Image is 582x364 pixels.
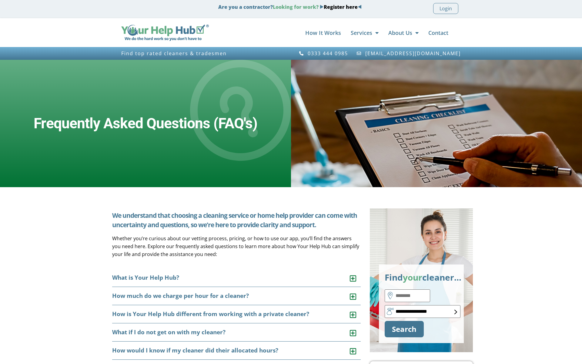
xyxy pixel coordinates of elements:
span: your [403,271,422,283]
nav: Menu [215,27,448,39]
a: How much do we charge per hour for a cleaner? [112,292,249,300]
img: Blue Arrow - Left [358,5,362,9]
a: Register here [324,4,358,10]
a: How is Your Help Hub different from working with a private cleaner? [112,310,309,318]
div: How would I know if my cleaner did their allocated hours? [112,342,361,360]
span: 0333 444 0985 [306,51,348,56]
div: What if I do not get on with my cleaner? [112,323,361,342]
a: 0333 444 0985 [299,51,348,56]
p: Find cleaner… [385,270,458,284]
span: [EMAIL_ADDRESS][DOMAIN_NAME] [364,51,461,56]
a: What is Your Help Hub? [112,274,179,281]
a: Services [351,27,379,39]
div: How much do we charge per hour for a cleaner? [112,287,361,305]
a: Login [433,3,458,14]
h3: Find top rated cleaners & tradesmen [121,51,288,56]
a: How It Works [305,27,341,39]
div: How is Your Help Hub different from working with a private cleaner? [112,305,361,323]
img: Blue Arrow - Right [320,5,324,9]
span: Looking for work? [273,4,319,10]
h5: We understand that choosing a cleaning service or home help provider can come with uncertainty an... [112,211,361,230]
p: Whether you’re curious about our vetting process, pricing, or how to use our app, you’ll find the... [112,234,361,258]
a: [EMAIL_ADDRESS][DOMAIN_NAME] [356,51,461,56]
a: What if I do not get on with my cleaner? [112,328,226,336]
div: What is Your Help Hub? [112,269,361,287]
h2: Frequently Asked Questions (FAQ's) [34,115,257,132]
button: Search [385,321,424,337]
span: Login [440,5,452,12]
img: Your Help Hub Wide Logo [121,25,209,41]
a: About Us [388,27,419,39]
img: FAQs - select box form [454,310,457,314]
a: How would I know if my cleaner did their allocated hours? [112,346,278,354]
a: Contact [428,27,448,39]
strong: Are you a contractor? [218,4,362,10]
